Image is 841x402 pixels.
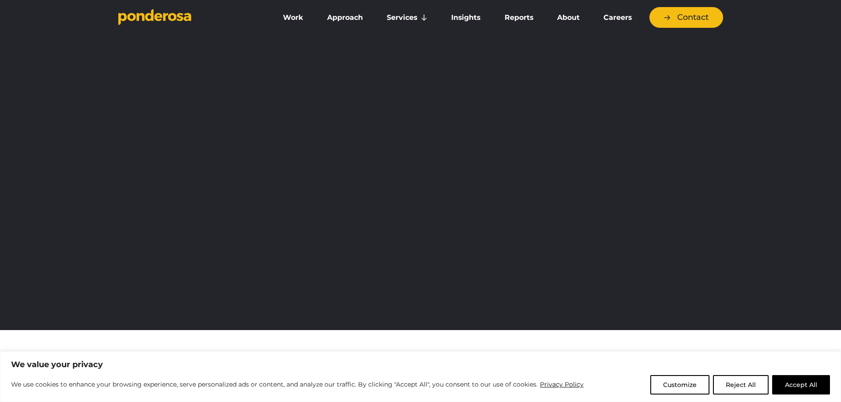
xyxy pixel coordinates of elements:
[649,7,723,28] a: Contact
[650,375,709,394] button: Customize
[273,8,313,27] a: Work
[317,8,373,27] a: Approach
[713,375,769,394] button: Reject All
[593,8,642,27] a: Careers
[377,8,437,27] a: Services
[539,379,584,390] a: Privacy Policy
[494,8,543,27] a: Reports
[11,359,830,370] p: We value your privacy
[772,375,830,394] button: Accept All
[118,9,260,26] a: Go to homepage
[547,8,590,27] a: About
[441,8,490,27] a: Insights
[11,379,584,390] p: We use cookies to enhance your browsing experience, serve personalized ads or content, and analyz...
